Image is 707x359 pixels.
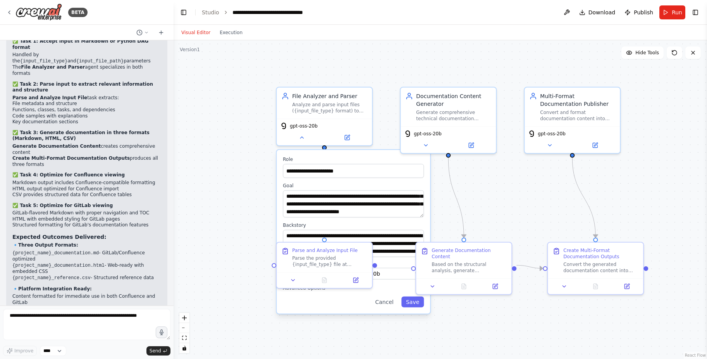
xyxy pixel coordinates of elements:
label: Backstory [283,222,424,228]
button: Open in side panel [614,282,640,291]
strong: Create Multi-Format Documentation Outputs [12,155,130,161]
div: Convert the generated documentation content into three optimized formats: 1) GitLab/Confluence-co... [563,261,638,274]
img: Logo [15,3,62,21]
button: Open in side panel [325,133,369,142]
li: Functions, classes, tasks, and dependencies [12,107,161,113]
div: React Flow controls [179,313,189,353]
strong: File Analyzer and Parser [21,64,85,70]
span: Hide Tools [635,50,659,56]
button: Open in side panel [573,141,617,150]
div: Documentation Content Generator [416,92,491,108]
code: {project_name}_reference.csv [12,275,91,281]
button: No output available [579,282,612,291]
div: Parse and Analyze Input File [292,247,358,254]
button: Hide left sidebar [178,7,189,18]
button: Advanced Options [283,284,424,292]
button: Start a new chat [155,28,167,37]
li: Code samples with explanations [12,113,161,119]
code: {project_name}_documentation.html [12,263,105,268]
button: Open in side panel [449,141,493,150]
li: HTML with embedded styling for GitLab pages [12,216,161,223]
div: Documentation Content GeneratorGenerate comprehensive technical documentation content based on an... [400,87,497,154]
li: File metadata and structure [12,101,161,107]
div: Analyze and parse input files ({input_file_type} format) to extract structural information, code ... [292,102,367,114]
strong: Three Output Formats: [18,242,78,248]
strong: Platform Integration Ready: [18,286,92,292]
div: Create Multi-Format Documentation OutputsConvert the generated documentation content into three o... [547,242,644,295]
li: Key documentation sections [12,119,161,125]
li: task extracts: [12,95,161,125]
strong: ✅ Task 4: Optimize for Confluence viewing [12,172,125,178]
li: creates comprehensive content [12,143,161,155]
div: Generate Documentation ContentBased on the structural analysis, generate comprehensive technical ... [415,242,512,295]
li: - GitLab/Confluence optimized [12,250,161,262]
strong: Expected Outcomes Delivered: [12,234,107,240]
li: Content formatted for immediate use in both Confluence and GitLab [12,293,161,305]
button: No output available [308,276,341,285]
strong: Generate Documentation Content [12,143,101,149]
li: - Web-ready with embedded CSS [12,262,161,275]
span: Improve [14,348,33,354]
button: No output available [447,282,480,291]
nav: breadcrumb [202,9,320,16]
span: Run [672,9,682,16]
g: Edge from b093a7cc-e53e-4b81-8ae4-0e9a2ef8dc57 to d3d4340b-dbed-4fb7-b9a2-c6e6495cbfe3 [444,158,468,238]
p: 🔹 [12,286,161,292]
div: Convert and format documentation content into multiple output formats (Markdown, HTML, CSV) optim... [540,109,615,122]
button: Send [146,346,170,356]
div: Parse and Analyze Input FileParse the provided {input_file_type} file at {input_file_path} and ex... [276,242,373,289]
strong: ✅ Task 3: Generate documentation in three formats (Markdown, HTML, CSV) [12,130,150,142]
li: GitLab-flavored Markdown with proper navigation and TOC [12,210,161,216]
div: Version 1 [180,47,200,53]
li: The agent specializes in both formats [12,64,161,76]
div: Based on the structural analysis, generate comprehensive technical documentation content. Create ... [432,261,507,274]
div: BETA [68,8,88,17]
div: Generate comprehensive technical documentation content based on analyzed file structures and code... [416,109,491,122]
button: toggle interactivity [179,343,189,353]
span: Advanced Options [283,285,325,291]
code: {input_file_type} [20,59,67,64]
button: zoom out [179,323,189,333]
strong: ✅ Task 2: Parse input to extract relevant information and structure [12,81,153,93]
label: Goal [283,183,424,189]
li: HTML output optimized for Confluence import [12,186,161,192]
a: React Flow attribution [685,353,706,357]
button: Hide Tools [621,47,664,59]
button: Switch to previous chat [133,28,152,37]
div: Generate Documentation Content [432,247,507,260]
button: Visual Editor [177,28,215,37]
button: Open in side panel [482,282,509,291]
button: Download [576,5,619,19]
button: Open in side panel [342,276,369,285]
button: Publish [621,5,656,19]
button: Click to speak your automation idea [156,326,167,338]
span: gpt-oss-20b [538,131,566,137]
g: Edge from d3d4340b-dbed-4fb7-b9a2-c6e6495cbfe3 to be888e9b-d90d-4b5b-beba-2715ee86a9a6 [516,261,543,272]
li: Handled by the and parameters [12,52,161,64]
strong: Parse and Analyze Input File [12,95,87,100]
div: Create Multi-Format Documentation Outputs [563,247,638,260]
button: zoom in [179,313,189,323]
span: gpt-oss-20b [290,123,318,129]
a: Studio [202,9,219,16]
button: fit view [179,333,189,343]
div: Parse the provided {input_file_type} file at {input_file_path} and extract all relevant structura... [292,255,367,268]
li: Structured formatting for GitLab's documentation features [12,222,161,228]
span: Send [150,348,161,354]
button: Show right sidebar [690,7,701,18]
div: File Analyzer and Parser [292,92,367,100]
button: Save [401,297,424,307]
button: Execution [215,28,247,37]
div: Multi-Format Documentation PublisherConvert and format documentation content into multiple output... [524,87,621,154]
button: Cancel [370,297,398,307]
button: Run [659,5,685,19]
span: gpt-oss-20b [414,131,442,137]
code: {input_file_path} [76,59,124,64]
div: File Analyzer and ParserAnalyze and parse input files ({input_file_type} format) to extract struc... [276,87,373,146]
code: {project_name}_documentation.md [12,250,99,256]
g: Edge from 03f46b59-2ac3-4e3f-9e02-8846a7a9c31c to be888e9b-d90d-4b5b-beba-2715ee86a9a6 [568,158,599,238]
li: - Structured reference data [12,275,161,281]
span: Publish [634,9,653,16]
li: Markdown output includes Confluence-compatible formatting [12,180,161,186]
span: Download [588,9,616,16]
